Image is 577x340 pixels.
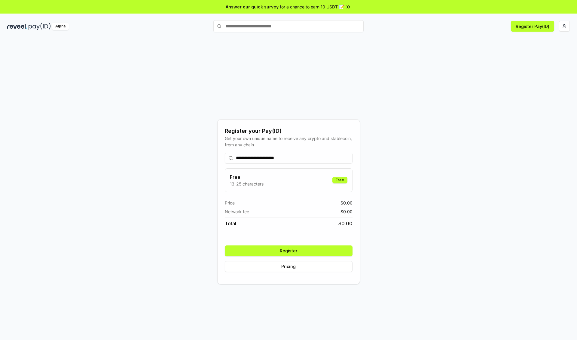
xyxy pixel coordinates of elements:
[52,23,69,30] div: Alpha
[340,200,353,206] span: $ 0.00
[7,23,27,30] img: reveel_dark
[226,4,279,10] span: Answer our quick survey
[511,21,554,32] button: Register Pay(ID)
[280,4,344,10] span: for a chance to earn 10 USDT 📝
[225,261,353,272] button: Pricing
[225,220,236,227] span: Total
[225,200,235,206] span: Price
[230,173,264,181] h3: Free
[340,208,353,215] span: $ 0.00
[225,127,353,135] div: Register your Pay(ID)
[338,220,353,227] span: $ 0.00
[29,23,51,30] img: pay_id
[225,208,249,215] span: Network fee
[225,245,353,256] button: Register
[230,181,264,187] p: 13-25 characters
[225,135,353,148] div: Get your own unique name to receive any crypto and stablecoin, from any chain
[332,177,347,183] div: Free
